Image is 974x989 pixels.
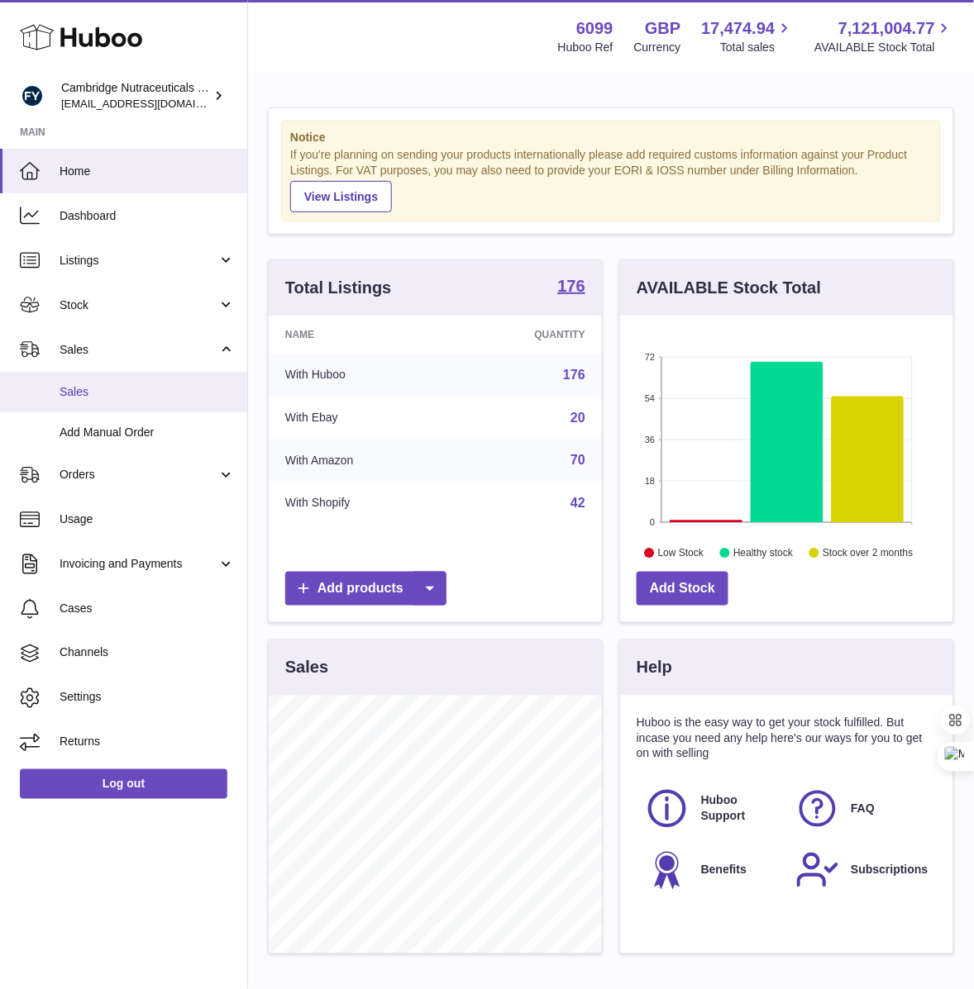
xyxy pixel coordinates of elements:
[60,297,217,313] span: Stock
[20,83,45,108] img: huboo@camnutra.com
[61,80,210,112] div: Cambridge Nutraceuticals Ltd
[645,393,655,403] text: 54
[60,253,217,269] span: Listings
[795,787,929,831] a: FAQ
[290,147,932,212] div: If you're planning on sending your products internationally please add required customs informati...
[814,40,954,55] span: AVAILABLE Stock Total
[645,435,655,445] text: 36
[60,425,235,440] span: Add Manual Order
[650,517,655,527] text: 0
[290,130,932,145] strong: Notice
[852,863,929,878] span: Subscriptions
[269,439,451,482] td: With Amazon
[571,411,585,425] a: 20
[795,848,929,892] a: Subscriptions
[60,511,235,527] span: Usage
[701,863,747,878] span: Benefits
[269,397,451,440] td: With Ebay
[558,40,614,55] div: Huboo Ref
[645,476,655,486] text: 18
[637,716,937,763] p: Huboo is the easy way to get your stock fulfilled. But incase you need any help here's our ways f...
[60,384,235,400] span: Sales
[814,17,954,55] a: 7,121,004.77 AVAILABLE Stock Total
[269,354,451,397] td: With Huboo
[637,572,728,606] a: Add Stock
[838,17,935,40] span: 7,121,004.77
[451,316,602,354] th: Quantity
[563,368,585,382] a: 176
[852,801,876,817] span: FAQ
[60,342,217,358] span: Sales
[558,278,585,297] a: 176
[60,556,217,572] span: Invoicing and Payments
[60,467,217,483] span: Orders
[20,769,227,799] a: Log out
[60,164,235,179] span: Home
[701,17,794,55] a: 17,474.94 Total sales
[60,601,235,616] span: Cases
[60,208,235,224] span: Dashboard
[285,277,392,299] h3: Total Listings
[558,278,585,294] strong: 176
[645,787,779,831] a: Huboo Support
[720,40,794,55] span: Total sales
[290,181,392,212] a: View Listings
[285,657,328,679] h3: Sales
[637,657,672,679] h3: Help
[701,793,777,825] span: Huboo Support
[60,735,235,750] span: Returns
[269,316,451,354] th: Name
[61,97,243,110] span: [EMAIL_ADDRESS][DOMAIN_NAME]
[285,572,446,606] a: Add products
[733,547,794,559] text: Healthy stock
[823,547,913,559] text: Stock over 2 months
[637,277,821,299] h3: AVAILABLE Stock Total
[60,690,235,706] span: Settings
[634,40,681,55] div: Currency
[701,17,775,40] span: 17,474.94
[645,848,779,892] a: Benefits
[576,17,614,40] strong: 6099
[658,547,704,559] text: Low Stock
[645,352,655,362] text: 72
[60,645,235,661] span: Channels
[571,453,585,467] a: 70
[645,17,680,40] strong: GBP
[571,496,585,510] a: 42
[269,482,451,525] td: With Shopify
